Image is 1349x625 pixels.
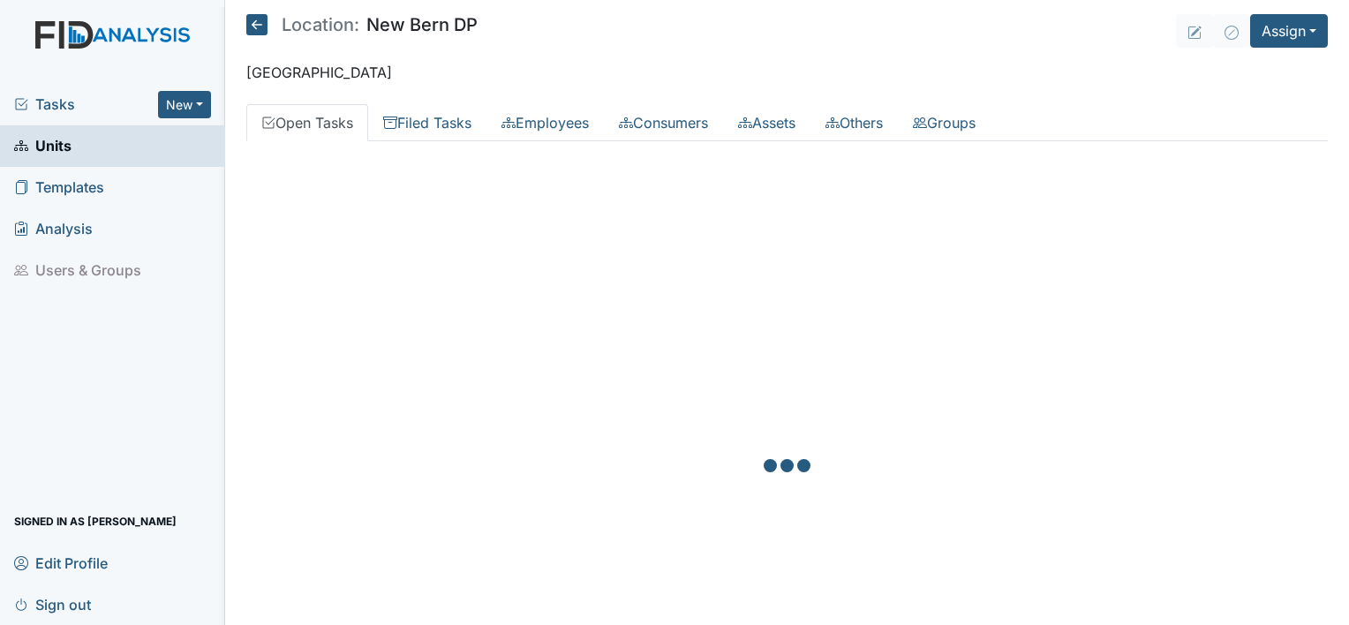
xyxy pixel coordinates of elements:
[898,104,991,141] a: Groups
[810,104,898,141] a: Others
[246,62,1328,83] p: [GEOGRAPHIC_DATA]
[1250,14,1328,48] button: Assign
[14,174,104,201] span: Templates
[158,91,211,118] button: New
[604,104,723,141] a: Consumers
[14,508,177,535] span: Signed in as [PERSON_NAME]
[246,104,368,141] a: Open Tasks
[368,104,486,141] a: Filed Tasks
[723,104,810,141] a: Assets
[14,94,158,115] a: Tasks
[282,16,359,34] span: Location:
[14,215,93,243] span: Analysis
[14,132,72,160] span: Units
[14,549,108,576] span: Edit Profile
[246,14,478,35] h5: New Bern DP
[486,104,604,141] a: Employees
[14,591,91,618] span: Sign out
